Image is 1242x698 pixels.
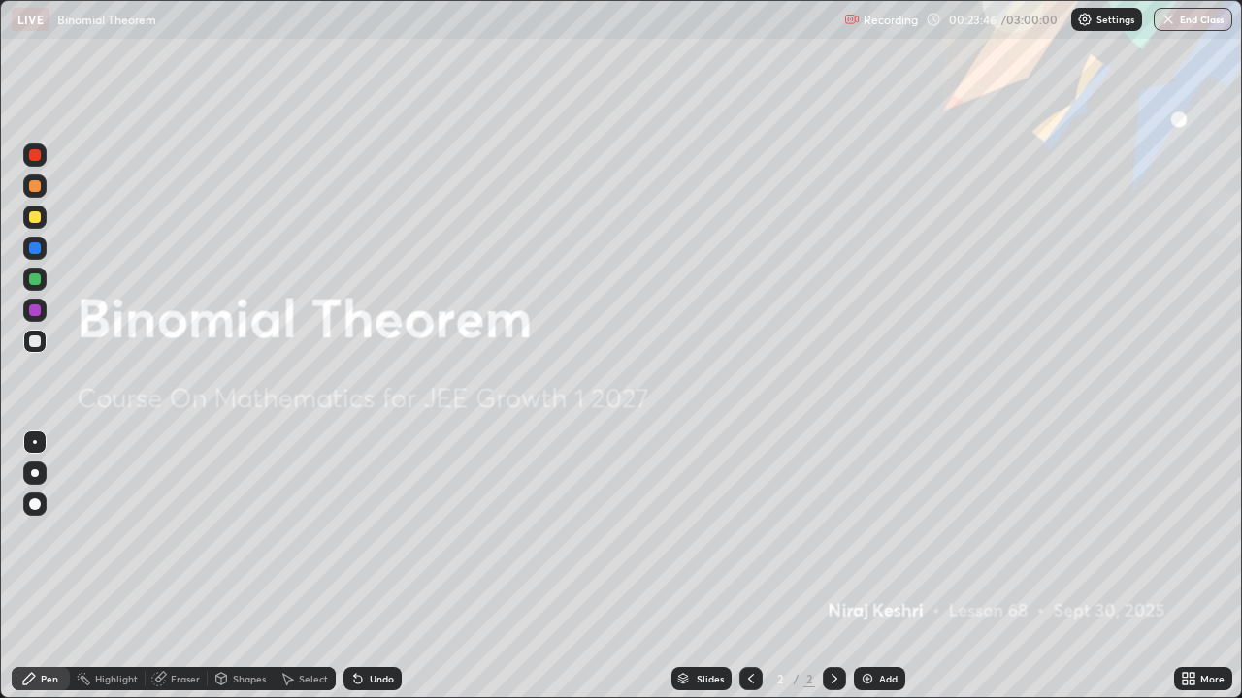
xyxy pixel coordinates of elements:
div: Eraser [171,674,200,683]
p: LIVE [17,12,44,27]
div: Undo [370,674,394,683]
div: Add [879,674,898,683]
div: 2 [770,673,790,684]
div: Shapes [233,674,266,683]
div: Slides [697,674,724,683]
div: More [1200,674,1225,683]
img: recording.375f2c34.svg [844,12,860,27]
div: 2 [803,670,815,687]
div: Select [299,674,328,683]
p: Recording [864,13,918,27]
img: end-class-cross [1160,12,1176,27]
button: End Class [1154,8,1232,31]
img: add-slide-button [860,671,875,686]
div: Highlight [95,674,138,683]
div: Pen [41,674,58,683]
p: Settings [1096,15,1134,24]
p: Binomial Theorem [57,12,156,27]
div: / [794,673,800,684]
img: class-settings-icons [1077,12,1093,27]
